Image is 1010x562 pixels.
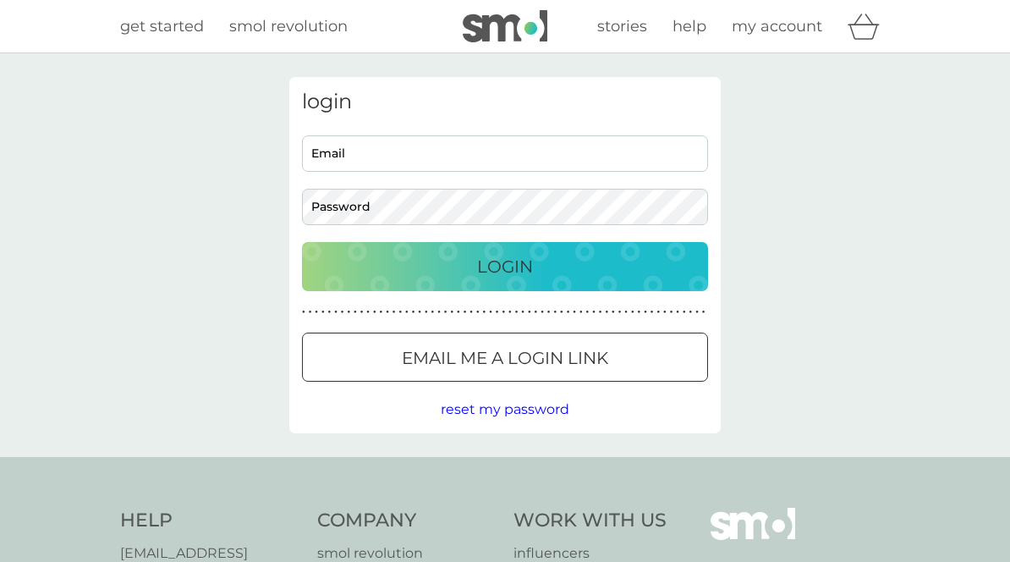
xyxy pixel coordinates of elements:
p: ● [309,308,312,317]
p: ● [676,308,679,317]
p: ● [354,308,357,317]
span: help [672,17,706,36]
span: reset my password [441,401,569,417]
p: ● [528,308,531,317]
img: smol [463,10,547,42]
p: ● [638,308,641,317]
p: ● [450,308,453,317]
p: ● [553,308,557,317]
p: ● [689,308,693,317]
p: ● [656,308,660,317]
p: ● [302,308,305,317]
a: smol revolution [229,14,348,39]
a: my account [732,14,822,39]
p: ● [328,308,332,317]
a: help [672,14,706,39]
p: ● [560,308,563,317]
p: ● [321,308,325,317]
p: ● [398,308,402,317]
p: Email me a login link [402,344,608,372]
span: smol revolution [229,17,348,36]
p: ● [650,308,654,317]
p: ● [624,308,628,317]
h3: login [302,90,708,114]
span: my account [732,17,822,36]
p: ● [521,308,524,317]
p: ● [586,308,590,317]
p: ● [366,308,370,317]
p: ● [599,308,602,317]
h4: Work With Us [513,508,667,534]
h4: Help [120,508,300,534]
p: ● [380,308,383,317]
p: ● [341,308,344,317]
p: ● [334,308,338,317]
p: ● [418,308,421,317]
p: ● [360,308,364,317]
p: ● [437,308,441,317]
p: ● [469,308,473,317]
p: ● [431,308,435,317]
p: ● [618,308,622,317]
a: get started [120,14,204,39]
p: ● [515,308,519,317]
p: ● [392,308,396,317]
p: ● [476,308,480,317]
p: ● [605,308,608,317]
p: ● [425,308,428,317]
div: basket [848,9,890,43]
p: ● [315,308,318,317]
p: ● [386,308,389,317]
p: Login [477,253,533,280]
p: ● [592,308,596,317]
button: Email me a login link [302,333,708,382]
p: ● [373,308,376,317]
span: stories [597,17,647,36]
p: ● [496,308,499,317]
p: ● [457,308,460,317]
p: ● [535,308,538,317]
p: ● [412,308,415,317]
p: ● [644,308,647,317]
p: ● [483,308,486,317]
p: ● [612,308,615,317]
p: ● [541,308,544,317]
p: ● [573,308,576,317]
p: ● [695,308,699,317]
p: ● [502,308,505,317]
a: stories [597,14,647,39]
p: ● [631,308,634,317]
p: ● [405,308,409,317]
p: ● [508,308,512,317]
p: ● [683,308,686,317]
p: ● [547,308,551,317]
span: get started [120,17,204,36]
button: reset my password [441,399,569,421]
button: Login [302,242,708,291]
p: ● [444,308,447,317]
p: ● [670,308,673,317]
p: ● [663,308,667,317]
p: ● [347,308,350,317]
p: ● [579,308,583,317]
h4: Company [317,508,497,534]
p: ● [489,308,492,317]
p: ● [702,308,705,317]
p: ● [567,308,570,317]
p: ● [464,308,467,317]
